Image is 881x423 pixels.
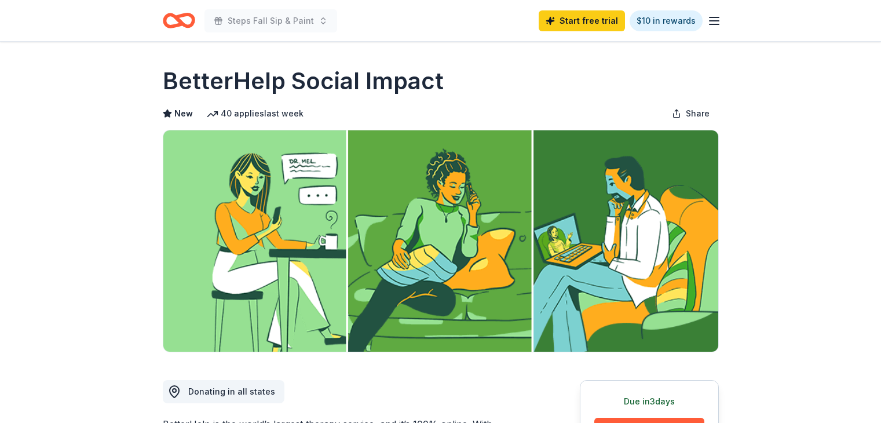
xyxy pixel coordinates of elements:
[204,9,337,32] button: Steps Fall Sip & Paint
[163,7,195,34] a: Home
[594,395,704,409] div: Due in 3 days
[686,107,710,121] span: Share
[663,102,719,125] button: Share
[207,107,304,121] div: 40 applies last week
[630,10,703,31] a: $10 in rewards
[539,10,625,31] a: Start free trial
[228,14,314,28] span: Steps Fall Sip & Paint
[174,107,193,121] span: New
[188,386,275,396] span: Donating in all states
[163,65,444,97] h1: BetterHelp Social Impact
[163,130,718,352] img: Image for BetterHelp Social Impact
